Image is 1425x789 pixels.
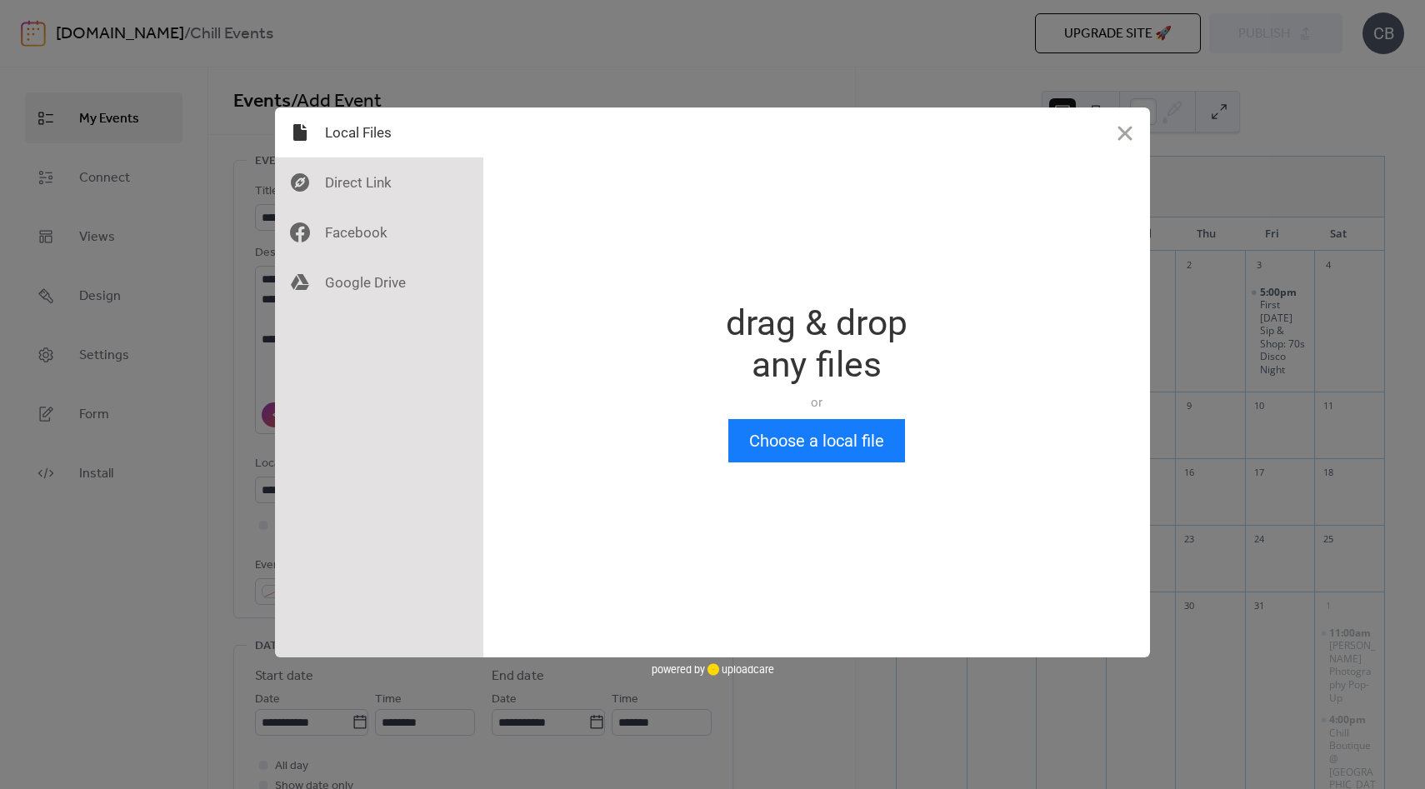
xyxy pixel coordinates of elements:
div: Facebook [275,207,483,257]
div: drag & drop any files [726,302,907,386]
div: powered by [652,657,774,682]
div: or [726,394,907,411]
div: Google Drive [275,257,483,307]
div: Local Files [275,107,483,157]
div: Direct Link [275,157,483,207]
a: uploadcare [705,663,774,676]
button: Choose a local file [728,419,905,462]
button: Close [1100,107,1150,157]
